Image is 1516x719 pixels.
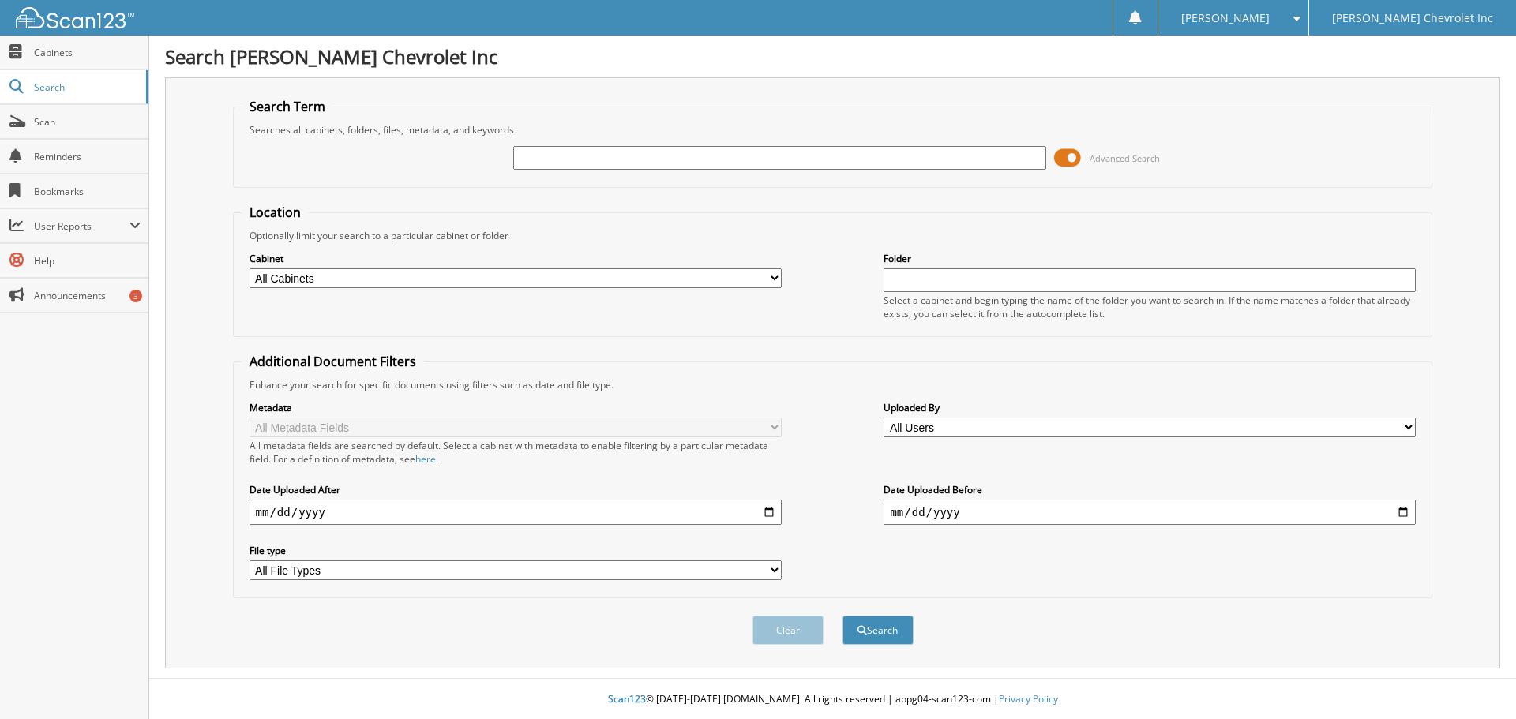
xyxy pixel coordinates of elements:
span: Cabinets [34,46,141,59]
button: Search [842,616,914,645]
div: Select a cabinet and begin typing the name of the folder you want to search in. If the name match... [884,294,1416,320]
span: User Reports [34,219,129,233]
h1: Search [PERSON_NAME] Chevrolet Inc [165,43,1500,69]
legend: Search Term [242,98,333,115]
div: © [DATE]-[DATE] [DOMAIN_NAME]. All rights reserved | appg04-scan123-com | [149,680,1516,719]
span: [PERSON_NAME] Chevrolet Inc [1332,13,1493,23]
span: Scan123 [608,692,646,706]
label: Folder [884,252,1416,265]
div: Searches all cabinets, folders, files, metadata, and keywords [242,123,1424,137]
input: start [250,500,782,525]
span: [PERSON_NAME] [1181,13,1270,23]
legend: Location [242,204,309,221]
span: Reminders [34,150,141,163]
span: Search [34,81,138,94]
div: All metadata fields are searched by default. Select a cabinet with metadata to enable filtering b... [250,439,782,466]
span: Advanced Search [1090,152,1160,164]
span: Bookmarks [34,185,141,198]
img: scan123-logo-white.svg [16,7,134,28]
a: here [415,452,436,466]
label: File type [250,544,782,557]
label: Metadata [250,401,782,414]
legend: Additional Document Filters [242,353,424,370]
label: Date Uploaded After [250,483,782,496]
label: Uploaded By [884,401,1416,414]
div: 3 [129,290,142,302]
label: Cabinet [250,252,782,265]
label: Date Uploaded Before [884,483,1416,496]
span: Help [34,254,141,268]
a: Privacy Policy [999,692,1058,706]
span: Scan [34,115,141,129]
button: Clear [752,616,824,645]
span: Announcements [34,289,141,302]
div: Optionally limit your search to a particular cabinet or folder [242,229,1424,242]
div: Enhance your search for specific documents using filters such as date and file type. [242,378,1424,391]
input: end [884,500,1416,525]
